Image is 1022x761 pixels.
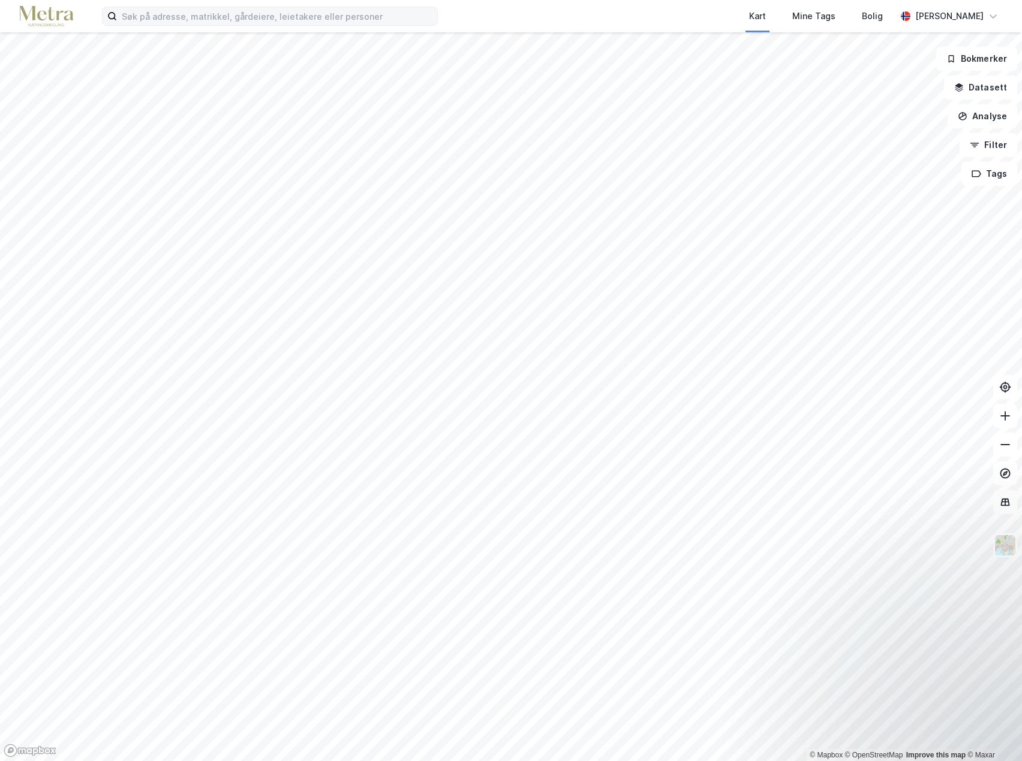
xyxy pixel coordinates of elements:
[782,665,1022,755] iframe: Intercom notifications melding
[994,534,1017,557] img: Z
[4,744,56,757] a: Mapbox homepage
[845,751,903,759] a: OpenStreetMap
[906,751,966,759] a: Improve this map
[749,9,766,23] div: Kart
[117,7,437,25] input: Søk på adresse, matrikkel, gårdeiere, leietakere eller personer
[960,133,1017,157] button: Filter
[19,6,73,27] img: metra-logo.256734c3b2bbffee19d4.png
[792,9,835,23] div: Mine Tags
[961,162,1017,186] button: Tags
[915,9,984,23] div: [PERSON_NAME]
[944,76,1017,99] button: Datasett
[948,104,1017,128] button: Analyse
[810,751,843,759] a: Mapbox
[936,47,1017,71] button: Bokmerker
[862,9,883,23] div: Bolig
